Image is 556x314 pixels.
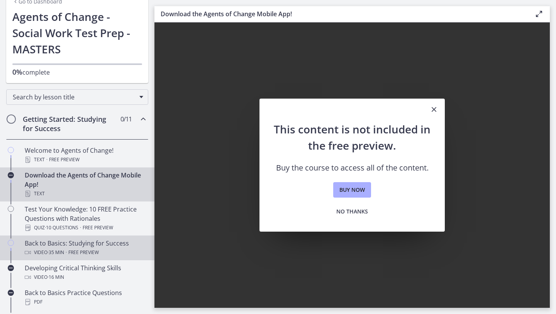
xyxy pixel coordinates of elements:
[161,9,522,19] h3: Download the Agents of Change Mobile App!
[47,248,64,257] span: · 35 min
[423,99,445,121] button: Close
[45,223,78,232] span: · 10 Questions
[12,67,142,77] p: complete
[330,204,374,219] button: No thanks
[25,171,145,198] div: Download the Agents of Change Mobile App!
[25,239,145,257] div: Back to Basics: Studying for Success
[13,93,136,101] span: Search by lesson title
[25,248,145,257] div: Video
[120,114,132,124] span: 0 / 11
[68,248,99,257] span: Free preview
[339,185,365,195] span: Buy now
[25,263,145,282] div: Developing Critical Thinking Skills
[66,248,67,257] span: ·
[49,155,80,164] span: Free preview
[46,155,47,164] span: ·
[25,223,145,232] div: Quiz
[12,67,22,77] span: 0%
[47,273,64,282] span: · 16 min
[272,121,432,154] h2: This content is not included in the free preview.
[336,207,368,216] span: No thanks
[12,9,142,57] h1: Agents of Change - Social Work Test Prep - MASTERS
[25,273,145,282] div: Video
[333,182,371,198] a: Buy now
[25,297,145,307] div: PDF
[25,288,145,307] div: Back to Basics Practice Questions
[83,223,113,232] span: Free preview
[25,205,145,232] div: Test Your Knowledge: 10 FREE Practice Questions with Rationales
[25,155,145,164] div: Text
[25,146,145,164] div: Welcome to Agents of Change!
[6,89,148,105] div: Search by lesson title
[23,114,117,133] h2: Getting Started: Studying for Success
[272,163,432,173] p: Buy the course to access all of the content.
[80,223,81,232] span: ·
[25,189,145,198] div: Text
